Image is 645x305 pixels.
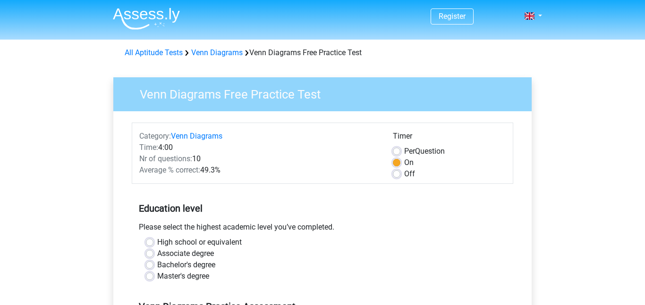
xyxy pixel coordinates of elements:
[139,165,200,174] span: Average % correct:
[139,154,192,163] span: Nr of questions:
[393,131,506,146] div: Timer
[404,146,445,157] label: Question
[171,132,222,140] a: Venn Diagrams
[132,142,386,153] div: 4:00
[132,165,386,176] div: 49.3%
[157,237,242,248] label: High school or equivalent
[404,168,415,180] label: Off
[157,248,214,259] label: Associate degree
[191,48,243,57] a: Venn Diagrams
[121,47,524,58] div: Venn Diagrams Free Practice Test
[139,143,158,152] span: Time:
[404,147,415,156] span: Per
[125,48,183,57] a: All Aptitude Tests
[139,199,506,218] h5: Education level
[139,132,171,140] span: Category:
[113,8,180,30] img: Assessly
[439,12,466,21] a: Register
[157,259,215,271] label: Bachelor's degree
[128,83,525,102] h3: Venn Diagrams Free Practice Test
[157,271,209,282] label: Master's degree
[132,222,513,237] div: Please select the highest academic level you’ve completed.
[404,157,414,168] label: On
[132,153,386,165] div: 10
